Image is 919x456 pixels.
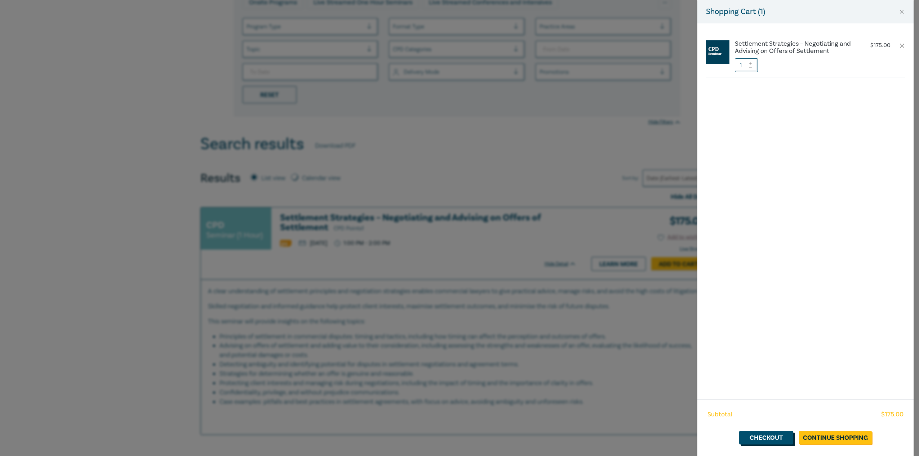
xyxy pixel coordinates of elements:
[870,42,891,49] p: $ 175.00
[881,410,904,419] span: $ 175.00
[739,431,793,444] a: Checkout
[735,40,854,55] a: Settlement Strategies – Negotiating and Advising on Offers of Settlement
[735,58,758,72] input: 1
[706,40,729,64] img: CPD%20Seminar.jpg
[799,431,872,444] a: Continue Shopping
[898,9,905,15] button: Close
[706,6,765,18] h5: Shopping Cart ( 1 )
[707,410,732,419] span: Subtotal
